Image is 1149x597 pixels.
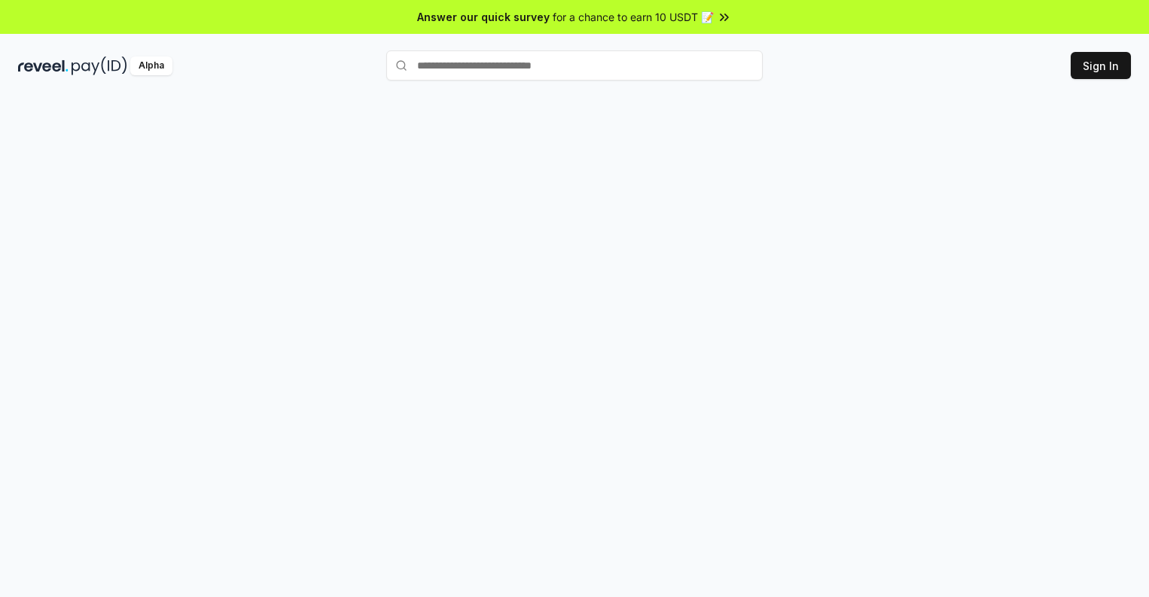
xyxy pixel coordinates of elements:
[1071,52,1131,79] button: Sign In
[72,56,127,75] img: pay_id
[417,9,550,25] span: Answer our quick survey
[18,56,69,75] img: reveel_dark
[130,56,172,75] div: Alpha
[553,9,714,25] span: for a chance to earn 10 USDT 📝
